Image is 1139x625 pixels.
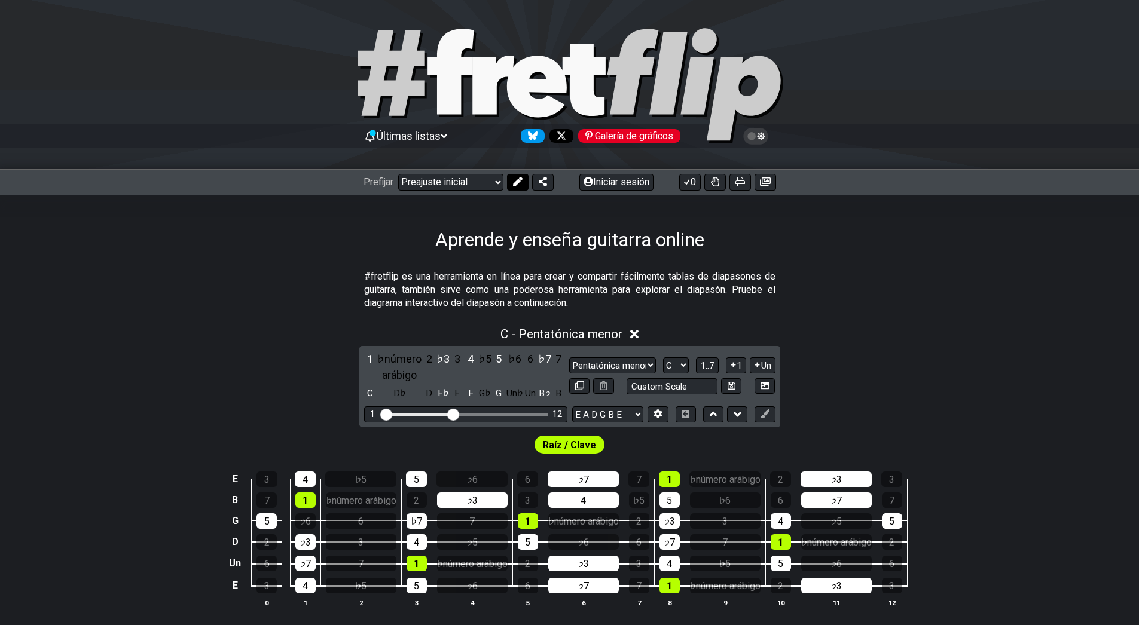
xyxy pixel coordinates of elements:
div: toggle scale degree [377,351,422,383]
div: ♭6 [548,534,619,550]
td: E [227,574,243,597]
th: 5 [512,596,543,609]
div: toggle pitch class [436,385,450,402]
div: ♭6 [437,578,508,593]
button: Toggle horizontal chord view [676,406,696,422]
td: Un [227,553,243,575]
div: 1 [659,578,680,593]
td: G [227,510,243,531]
div: toggle pitch class [478,385,491,402]
button: Edit Preset [507,174,529,191]
div: ♭3 [295,534,316,550]
div: toggle pitch class [493,385,505,402]
div: 4 [659,556,680,571]
th: 6 [543,596,624,609]
div: 3 [326,534,396,550]
div: ♭número arábigo [690,578,761,593]
div: ♭6 [801,556,872,571]
button: Copy [569,378,590,394]
div: ♭5 [801,513,872,529]
button: 0 [679,174,701,191]
div: 7 [437,513,508,529]
div: toggle pitch class [377,385,422,402]
div: 3 [690,513,761,529]
button: Edit Tuning [648,406,668,422]
th: 9 [685,596,765,609]
button: 1..7 [696,357,719,373]
div: 5 [407,578,427,593]
div: toggle pitch class [524,385,536,402]
div: 2 [256,534,277,550]
th: 12 [877,596,907,609]
div: Rango de trastes visible [364,406,567,422]
font: 0 [691,176,696,188]
select: Sintonización [572,406,643,422]
div: 3 [518,492,538,508]
td: E [227,469,243,490]
div: 2 [407,492,427,508]
th: 1 [290,596,320,609]
select: Prefijar [398,174,503,191]
p: #fretflip es una herramienta en línea para crear y compartir fácilmente tablas de diapasones de g... [364,270,775,310]
div: toggle scale degree [506,351,523,367]
div: ♭7 [659,534,680,550]
div: ♭3 [801,578,872,593]
div: 6 [629,534,649,550]
div: ♭5 [325,471,396,487]
div: 6 [256,556,277,571]
div: 3 [881,471,902,487]
div: ♭número arábigo [548,513,619,529]
button: First click edit preset to enable marker editing [755,406,775,422]
div: toggle pitch class [465,385,477,402]
div: ♭3 [659,513,680,529]
div: 12 [552,409,562,419]
div: 6 [518,578,538,593]
div: toggle scale degree [451,351,463,367]
th: 11 [796,596,877,609]
font: Un [761,360,771,371]
div: ♭7 [801,492,872,508]
div: 3 [256,471,277,487]
div: 7 [326,556,396,571]
div: 5 [771,556,791,571]
div: 1 [407,556,427,571]
div: toggle pitch class [506,385,523,402]
div: 1 [295,492,316,508]
div: 2 [629,513,649,529]
div: toggle scale degree [364,351,376,367]
div: ♭7 [407,513,427,529]
div: ♭3 [437,492,508,508]
div: toggle scale degree [493,351,505,367]
div: 6 [771,492,791,508]
div: toggle scale degree [538,351,551,367]
button: Move down [727,406,747,422]
div: ♭6 [295,513,316,529]
span: Toggle light / dark theme [749,131,763,142]
div: 6 [882,556,902,571]
div: toggle scale degree [524,351,536,367]
div: 5 [882,513,902,529]
div: toggle pitch class [538,385,551,402]
div: 5 [659,492,680,508]
th: 4 [432,596,512,609]
div: ♭3 [801,471,872,487]
div: 2 [770,471,791,487]
div: 7 [628,471,649,487]
div: toggle pitch class [552,385,564,402]
td: B [227,489,243,510]
div: toggle pitch class [451,385,463,402]
div: ♭5 [326,578,396,593]
div: ♭5 [437,534,508,550]
div: 2 [771,578,791,593]
div: ♭número arábigo [326,492,396,508]
span: First enable full edit mode to edit [543,436,596,454]
button: Share Preset [532,174,554,191]
a: Sigue #fretflip en X [545,129,573,143]
div: toggle scale degree [423,351,435,367]
button: Delete [593,378,613,394]
div: 7 [882,492,902,508]
div: 1 [659,471,680,487]
div: toggle pitch class [423,385,435,402]
div: ♭7 [548,471,619,487]
h1: Aprende y enseña guitarra online [435,228,704,251]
